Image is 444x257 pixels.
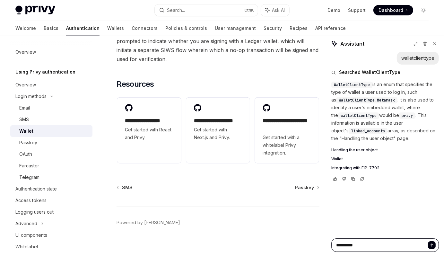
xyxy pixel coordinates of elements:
a: Dashboard [373,5,413,15]
a: UI components [10,229,92,241]
span: WalletClientType.Metamask [339,98,395,103]
span: privy [402,113,413,118]
span: linked_accounts [351,128,385,134]
span: Integrating with EIP-7702 [331,165,379,171]
div: Access tokens [15,197,47,204]
a: Telegram [10,172,92,183]
a: SMS [10,114,92,125]
a: Powered by [PERSON_NAME] [117,219,180,226]
button: Search...CtrlK [155,4,257,16]
span: Dashboard [379,7,403,13]
a: Access tokens [10,195,92,206]
span: Assistant [340,40,364,48]
a: Logging users out [10,206,92,218]
span: Wallet [331,156,343,162]
a: API reference [315,21,346,36]
span: Handling the user object [331,147,378,153]
a: Email [10,102,92,114]
span: Ctrl K [244,8,254,13]
span: Get started with Next.js and Privy. [194,126,242,141]
a: Recipes [290,21,308,36]
a: OAuth [10,148,92,160]
a: Basics [44,21,58,36]
div: Login methods [15,93,47,100]
a: Whitelabel [10,241,92,253]
a: User management [215,21,256,36]
a: Welcome [15,21,36,36]
div: Email [19,104,30,112]
div: Farcaster [19,162,39,170]
div: Telegram [19,173,39,181]
span: SMS [122,184,133,191]
a: Passkey [295,184,319,191]
a: Wallet [10,125,92,137]
a: Wallets [107,21,124,36]
button: Toggle dark mode [418,5,429,15]
img: light logo [15,6,55,15]
div: Wallet [19,127,33,135]
a: Support [348,7,366,13]
div: UI components [15,231,47,239]
span: Searched WalletClientType [339,69,400,75]
div: Overview [15,81,36,89]
div: Passkey [19,139,37,146]
a: Authentication [66,21,100,36]
a: Security [264,21,282,36]
span: Resources [117,79,154,89]
a: Handling the user object [331,147,439,153]
a: SMS [117,184,133,191]
span: Then, when you attempt to login with a Phantom Solana wallet, you will be prompted to indicate wh... [117,28,319,64]
a: Authentication state [10,183,92,195]
div: Whitelabel [15,243,38,251]
a: Policies & controls [165,21,207,36]
span: Passkey [295,184,314,191]
a: Wallet [331,156,439,162]
a: Overview [10,79,92,91]
a: Integrating with EIP-7702 [331,165,439,171]
button: Send message [428,241,436,249]
span: Get started with React and Privy. [125,126,173,141]
a: Farcaster [10,160,92,172]
div: Authentication state [15,185,57,193]
span: Ask AI [272,7,285,13]
span: Get started with a whitelabel Privy integration. [263,134,311,157]
div: Advanced [15,220,37,227]
span: WalletClientType [334,82,370,87]
div: SMS [19,116,29,123]
h5: Using Privy authentication [15,68,75,76]
a: Passkey [10,137,92,148]
div: OAuth [19,150,32,158]
div: Logging users out [15,208,54,216]
div: walletclienttype [401,55,434,61]
button: Ask AI [261,4,289,16]
div: Search... [167,6,185,14]
p: is an enum that specifies the type of wallet a user used to log in, such as . It is also used to ... [331,81,439,142]
a: Demo [327,7,340,13]
button: Searched WalletClientType [331,69,439,75]
div: Overview [15,48,36,56]
a: Overview [10,46,92,58]
span: walletClientType [341,113,377,118]
a: Connectors [132,21,158,36]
